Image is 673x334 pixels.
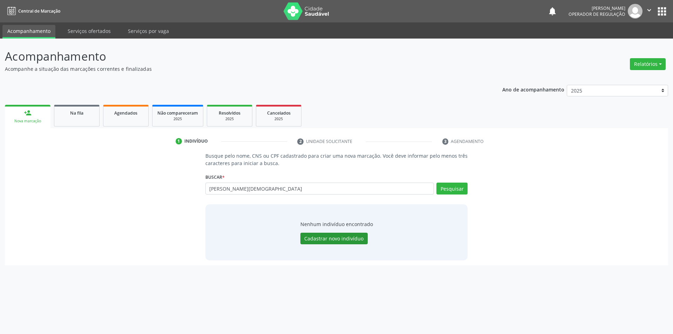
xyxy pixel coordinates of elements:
input: Busque por nome, CNS ou CPF [205,183,434,195]
a: Central de Marcação [5,5,60,17]
div: Indivíduo [184,138,208,144]
span: Resolvidos [219,110,240,116]
div: person_add [24,109,32,117]
button: Cadastrar novo indivíduo [300,233,368,245]
p: Busque pelo nome, CNS ou CPF cadastrado para criar uma nova marcação. Você deve informar pelo men... [205,152,468,167]
p: Acompanhamento [5,48,469,65]
span: Não compareceram [157,110,198,116]
a: Serviços por vaga [123,25,174,37]
i:  [645,6,653,14]
div: 2025 [157,116,198,122]
p: Acompanhe a situação das marcações correntes e finalizadas [5,65,469,73]
span: Central de Marcação [18,8,60,14]
button:  [643,4,656,19]
button: notifications [548,6,557,16]
div: 2025 [212,116,247,122]
img: img [628,4,643,19]
div: Nova marcação [10,118,46,124]
span: Na fila [70,110,83,116]
div: 1 [176,138,182,144]
div: Nenhum indivíduo encontrado [300,220,373,228]
button: Relatórios [630,58,666,70]
p: Ano de acompanhamento [502,85,564,94]
button: Pesquisar [436,183,468,195]
span: Cancelados [267,110,291,116]
a: Serviços ofertados [63,25,116,37]
span: Operador de regulação [569,11,625,17]
div: 2025 [261,116,296,122]
div: [PERSON_NAME] [569,5,625,11]
label: Buscar [205,172,225,183]
a: Acompanhamento [2,25,55,39]
button: apps [656,5,668,18]
span: Agendados [114,110,137,116]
